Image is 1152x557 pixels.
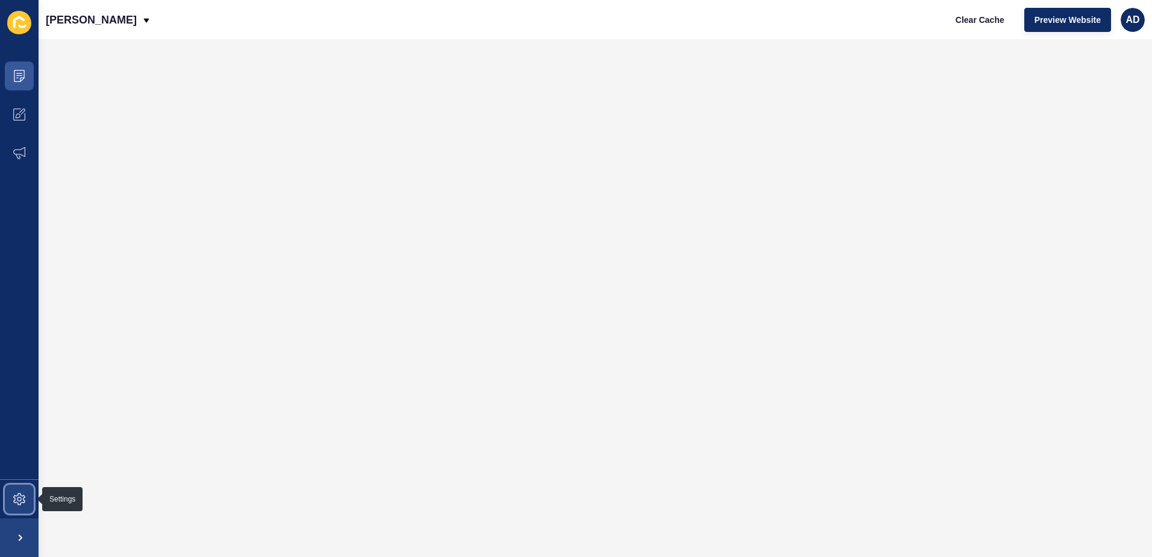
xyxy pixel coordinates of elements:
button: Clear Cache [945,8,1015,32]
span: Preview Website [1035,14,1101,26]
div: Settings [49,494,75,504]
button: Preview Website [1024,8,1111,32]
p: [PERSON_NAME] [46,5,137,35]
span: AD [1125,14,1139,26]
span: Clear Cache [956,14,1004,26]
